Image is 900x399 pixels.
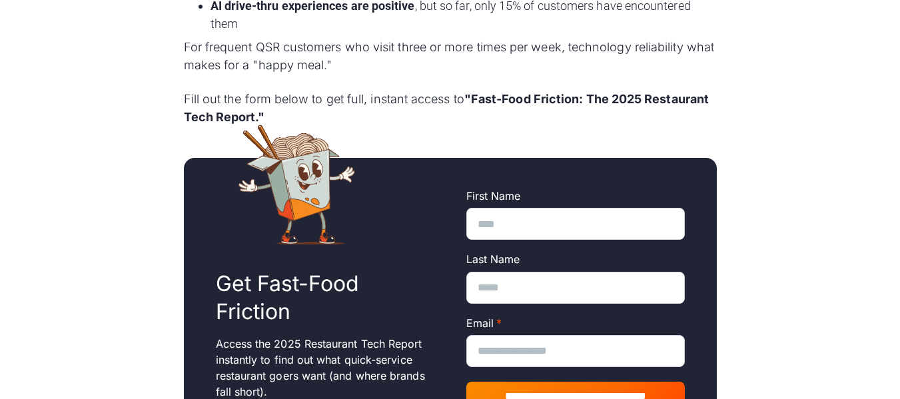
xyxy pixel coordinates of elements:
[216,270,434,325] h2: Get Fast-Food Friction
[466,316,494,330] span: Email
[466,189,521,202] span: First Name
[466,252,520,266] span: Last Name
[184,38,717,74] p: For frequent QSR customers who visit three or more times per week, technology reliability what ma...
[184,90,717,126] p: Fill out the form below to get full, instant access to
